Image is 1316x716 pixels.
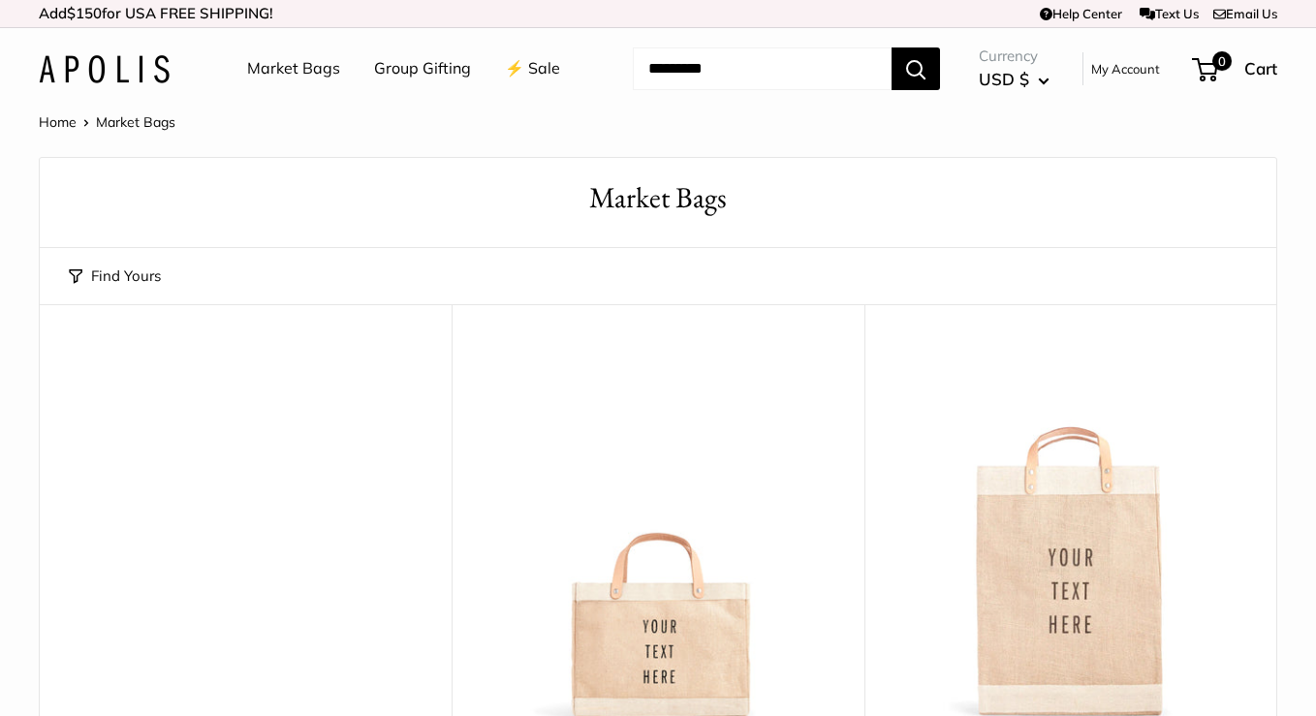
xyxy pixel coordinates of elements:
[39,113,77,131] a: Home
[247,54,340,83] a: Market Bags
[1212,51,1232,71] span: 0
[1040,6,1122,21] a: Help Center
[374,54,471,83] a: Group Gifting
[1194,53,1277,84] a: 0 Cart
[1091,57,1160,80] a: My Account
[979,64,1050,95] button: USD $
[39,55,170,83] img: Apolis
[69,177,1247,219] h1: Market Bags
[67,4,102,22] span: $150
[979,43,1050,70] span: Currency
[505,54,560,83] a: ⚡️ Sale
[96,113,175,131] span: Market Bags
[892,47,940,90] button: Search
[1213,6,1277,21] a: Email Us
[69,263,161,290] button: Find Yours
[979,69,1029,89] span: USD $
[1140,6,1199,21] a: Text Us
[633,47,892,90] input: Search...
[39,109,175,135] nav: Breadcrumb
[1244,58,1277,78] span: Cart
